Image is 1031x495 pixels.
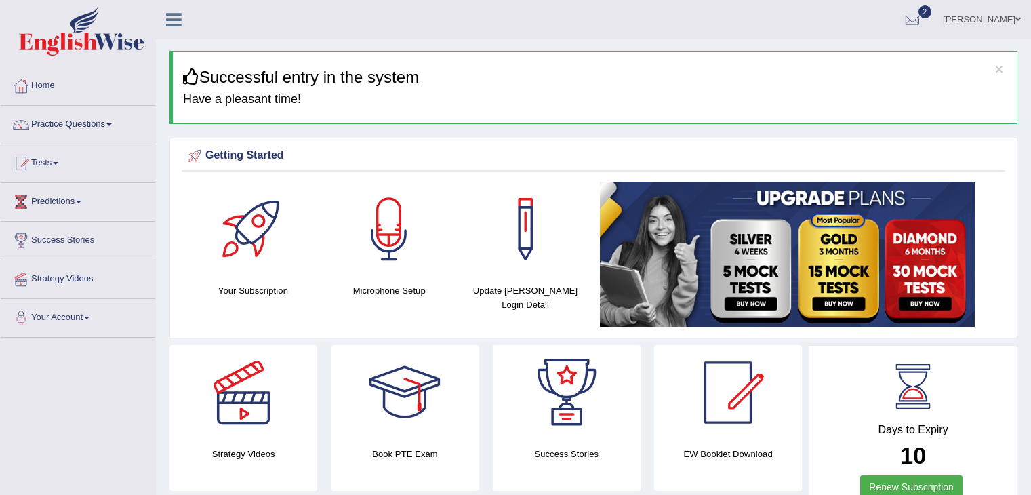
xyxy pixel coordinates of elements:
[493,447,641,461] h4: Success Stories
[824,424,1002,436] h4: Days to Expiry
[328,283,451,298] h4: Microphone Setup
[183,93,1007,106] h4: Have a pleasant time!
[995,62,1003,76] button: ×
[918,5,932,18] span: 2
[654,447,802,461] h4: EW Booklet Download
[169,447,317,461] h4: Strategy Videos
[192,283,315,298] h4: Your Subscription
[1,222,155,256] a: Success Stories
[1,67,155,101] a: Home
[1,106,155,140] a: Practice Questions
[600,182,975,327] img: small5.jpg
[1,260,155,294] a: Strategy Videos
[900,442,927,469] b: 10
[183,68,1007,86] h3: Successful entry in the system
[1,144,155,178] a: Tests
[464,283,587,312] h4: Update [PERSON_NAME] Login Detail
[1,183,155,217] a: Predictions
[1,299,155,333] a: Your Account
[185,146,1002,166] div: Getting Started
[331,447,479,461] h4: Book PTE Exam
